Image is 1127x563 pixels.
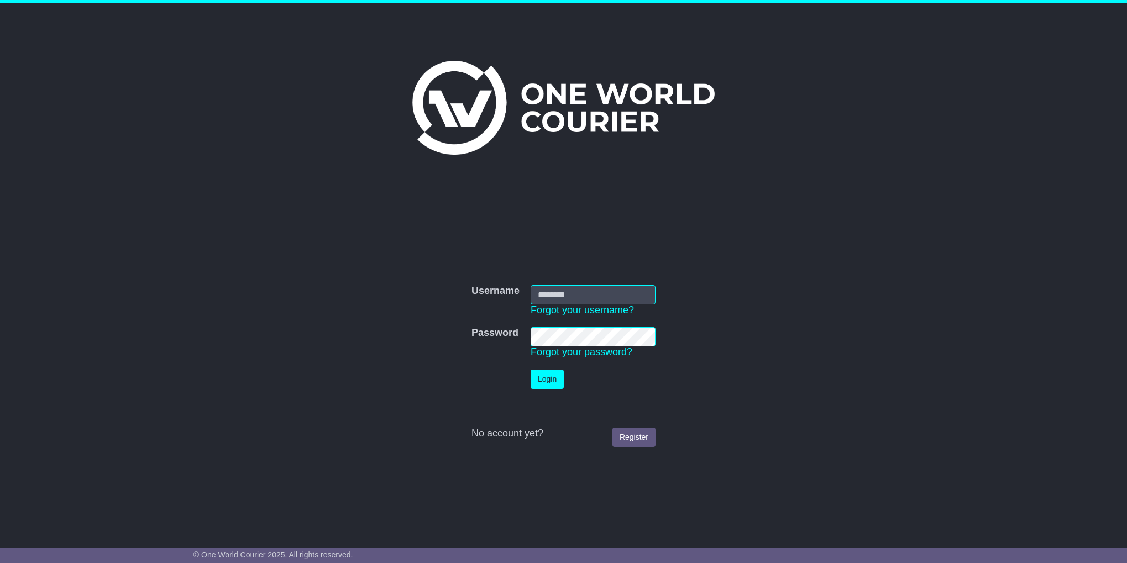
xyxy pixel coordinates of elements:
[531,346,632,357] a: Forgot your password?
[471,327,518,339] label: Password
[612,428,656,447] a: Register
[531,370,564,389] button: Login
[193,550,353,559] span: © One World Courier 2025. All rights reserved.
[412,61,714,155] img: One World
[471,285,520,297] label: Username
[531,304,634,315] a: Forgot your username?
[471,428,656,440] div: No account yet?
